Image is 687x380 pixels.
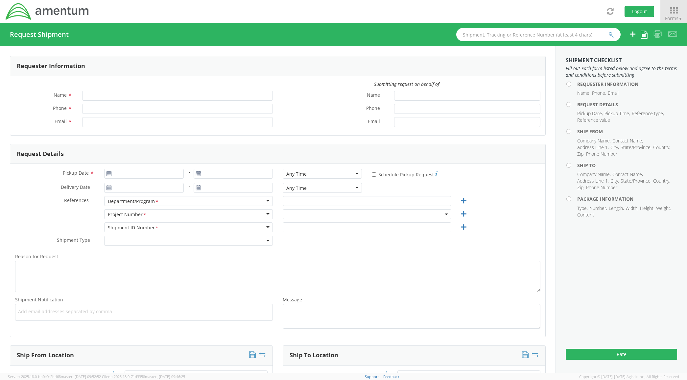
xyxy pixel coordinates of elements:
[53,105,67,111] span: Phone
[18,308,270,315] span: Add email addresses separated by comma
[8,374,101,379] span: Server: 2025.18.0-bb0e0c2bd68
[621,178,651,184] li: State/Province
[383,374,399,379] a: Feedback
[61,374,101,379] span: master, [DATE] 09:52:52
[15,253,58,260] span: Reason for Request
[577,90,590,96] li: Name
[632,110,664,117] li: Reference type
[108,198,159,205] div: Department/Program
[566,349,677,360] button: Rate
[577,110,603,117] li: Pickup Date
[374,81,439,87] i: Submitting request on behalf of
[368,118,380,126] span: Email
[372,170,438,178] label: Schedule Pickup Request
[102,374,185,379] span: Client: 2025.18.0-71d3358
[610,144,619,151] li: City
[592,90,606,96] li: Phone
[604,110,630,117] li: Pickup Time
[589,205,607,212] li: Number
[290,352,338,359] h3: Ship To Location
[640,205,654,212] li: Height
[586,184,617,191] li: Phone Number
[286,185,307,191] div: Any Time
[17,151,64,157] h3: Request Details
[577,212,594,218] li: Content
[63,170,89,176] span: Pickup Date
[577,184,584,191] li: Zip
[577,82,677,87] h4: Requester Information
[577,102,677,107] h4: Request Details
[577,205,588,212] li: Type
[54,92,67,98] span: Name
[15,296,63,303] span: Shipment Notification
[286,171,307,177] div: Any Time
[365,372,383,378] span: Location
[577,151,584,157] li: Zip
[626,205,638,212] li: Width
[108,211,147,218] div: Project Number
[653,178,670,184] li: Country
[566,58,677,63] h3: Shipment Checklist
[577,196,677,201] h4: Package Information
[5,2,90,21] img: dyn-intl-logo-049831509241104b2a82.png
[145,374,185,379] span: master, [DATE] 09:46:25
[92,372,110,378] span: Location
[577,138,611,144] li: Company Name
[10,31,69,38] h4: Request Shipment
[577,129,677,134] h4: Ship From
[365,374,379,379] a: Support
[678,16,682,21] span: ▼
[577,163,677,168] h4: Ship To
[57,237,90,244] span: Shipment Type
[577,171,611,178] li: Company Name
[577,117,610,123] li: Reference value
[621,144,651,151] li: State/Province
[456,28,621,41] input: Shipment, Tracking or Reference Number (at least 4 chars)
[283,296,302,303] span: Message
[55,118,67,124] span: Email
[625,6,654,17] button: Logout
[579,374,679,379] span: Copyright © [DATE]-[DATE] Agistix Inc., All Rights Reserved
[612,138,643,144] li: Contact Name
[612,171,643,178] li: Contact Name
[665,15,682,21] span: Forms
[586,151,617,157] li: Phone Number
[610,178,619,184] li: City
[367,92,380,99] span: Name
[653,144,670,151] li: Country
[577,178,609,184] li: Address Line 1
[108,224,159,231] div: Shipment ID Number
[372,172,376,177] input: Schedule Pickup Request
[17,352,74,359] h3: Ship From Location
[609,205,624,212] li: Length
[577,144,609,151] li: Address Line 1
[566,65,677,78] span: Fill out each form listed below and agree to the terms and conditions before submitting
[608,90,619,96] li: Email
[17,63,85,69] h3: Requester Information
[61,184,90,191] span: Delivery Date
[656,205,671,212] li: Weight
[366,105,380,113] span: Phone
[64,197,89,203] span: References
